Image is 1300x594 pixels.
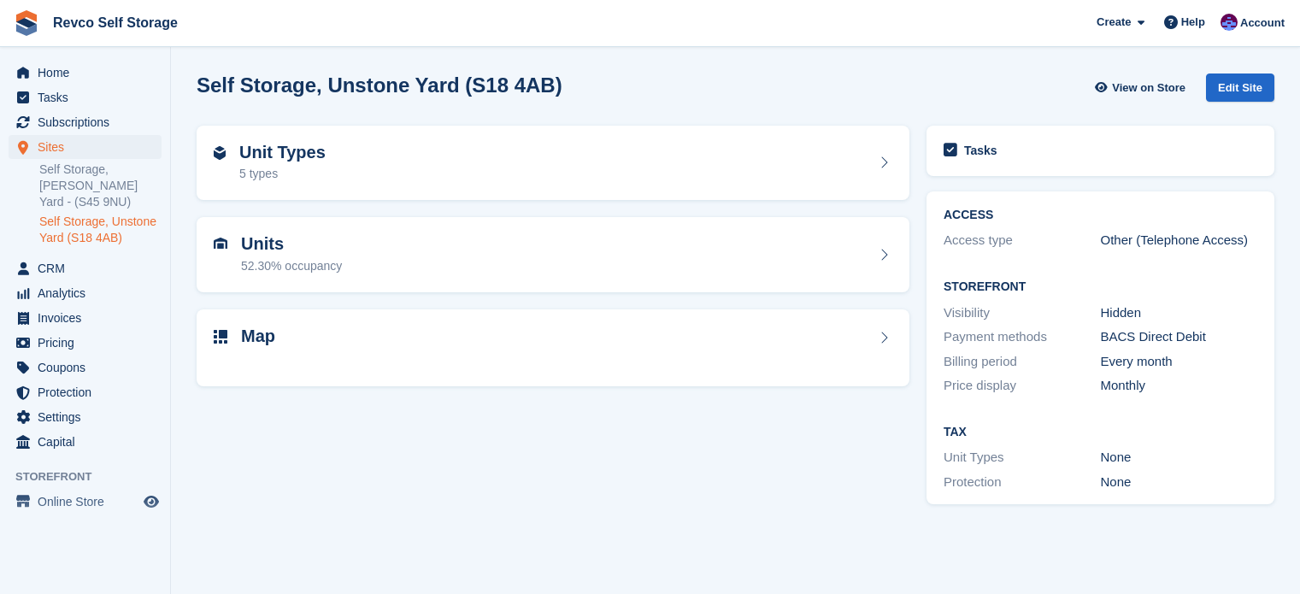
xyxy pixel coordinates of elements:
[46,9,185,37] a: Revco Self Storage
[1101,352,1258,372] div: Every month
[38,61,140,85] span: Home
[214,238,227,250] img: unit-icn-7be61d7bf1b0ce9d3e12c5938cc71ed9869f7b940bace4675aadf7bd6d80202e.svg
[14,10,39,36] img: stora-icon-8386f47178a22dfd0bd8f6a31ec36ba5ce8667c1dd55bd0f319d3a0aa187defe.svg
[944,473,1101,492] div: Protection
[1206,74,1274,102] div: Edit Site
[1101,473,1258,492] div: None
[944,280,1257,294] h2: Storefront
[9,281,162,305] a: menu
[1101,448,1258,468] div: None
[38,306,140,330] span: Invoices
[9,61,162,85] a: menu
[944,376,1101,396] div: Price display
[38,281,140,305] span: Analytics
[1181,14,1205,31] span: Help
[1097,14,1131,31] span: Create
[241,234,342,254] h2: Units
[9,331,162,355] a: menu
[964,143,997,158] h2: Tasks
[1101,231,1258,250] div: Other (Telephone Access)
[944,209,1257,222] h2: ACCESS
[241,326,275,346] h2: Map
[38,430,140,454] span: Capital
[9,306,162,330] a: menu
[38,135,140,159] span: Sites
[39,162,162,210] a: Self Storage, [PERSON_NAME] Yard - (S45 9NU)
[1092,74,1192,102] a: View on Store
[1101,327,1258,347] div: BACS Direct Debit
[38,490,140,514] span: Online Store
[38,405,140,429] span: Settings
[197,217,909,292] a: Units 52.30% occupancy
[944,231,1101,250] div: Access type
[9,256,162,280] a: menu
[9,380,162,404] a: menu
[9,490,162,514] a: menu
[1101,376,1258,396] div: Monthly
[15,468,170,485] span: Storefront
[9,110,162,134] a: menu
[241,257,342,275] div: 52.30% occupancy
[1221,14,1238,31] img: Lianne Revell
[214,146,226,160] img: unit-type-icn-2b2737a686de81e16bb02015468b77c625bbabd49415b5ef34ead5e3b44a266d.svg
[38,256,140,280] span: CRM
[1206,74,1274,109] a: Edit Site
[9,135,162,159] a: menu
[944,303,1101,323] div: Visibility
[214,330,227,344] img: map-icn-33ee37083ee616e46c38cad1a60f524a97daa1e2b2c8c0bc3eb3415660979fc1.svg
[9,405,162,429] a: menu
[239,165,326,183] div: 5 types
[197,309,909,387] a: Map
[1101,303,1258,323] div: Hidden
[944,352,1101,372] div: Billing period
[38,85,140,109] span: Tasks
[38,356,140,379] span: Coupons
[38,110,140,134] span: Subscriptions
[197,126,909,201] a: Unit Types 5 types
[944,448,1101,468] div: Unit Types
[944,327,1101,347] div: Payment methods
[38,331,140,355] span: Pricing
[239,143,326,162] h2: Unit Types
[141,491,162,512] a: Preview store
[944,426,1257,439] h2: Tax
[1240,15,1285,32] span: Account
[38,380,140,404] span: Protection
[9,430,162,454] a: menu
[39,214,162,246] a: Self Storage, Unstone Yard (S18 4AB)
[9,85,162,109] a: menu
[1112,79,1185,97] span: View on Store
[197,74,562,97] h2: Self Storage, Unstone Yard (S18 4AB)
[9,356,162,379] a: menu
